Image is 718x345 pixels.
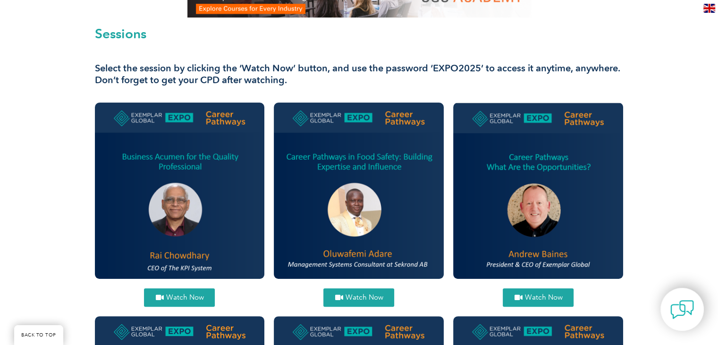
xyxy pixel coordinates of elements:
a: BACK TO TOP [14,325,63,345]
img: Oluwafemi [274,103,444,279]
a: Watch Now [503,288,574,307]
h2: Sessions [95,27,624,40]
a: Watch Now [323,288,394,307]
img: en [703,4,715,13]
span: Watch Now [166,294,203,301]
span: Watch Now [524,294,562,301]
h3: Select the session by clicking the ‘Watch Now’ button, and use the password ‘EXPO2025’ to access ... [95,62,624,86]
img: Rai [95,103,265,279]
img: contact-chat.png [670,298,694,321]
a: Watch Now [144,288,215,307]
img: andrew [453,103,623,278]
span: Watch Now [345,294,383,301]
